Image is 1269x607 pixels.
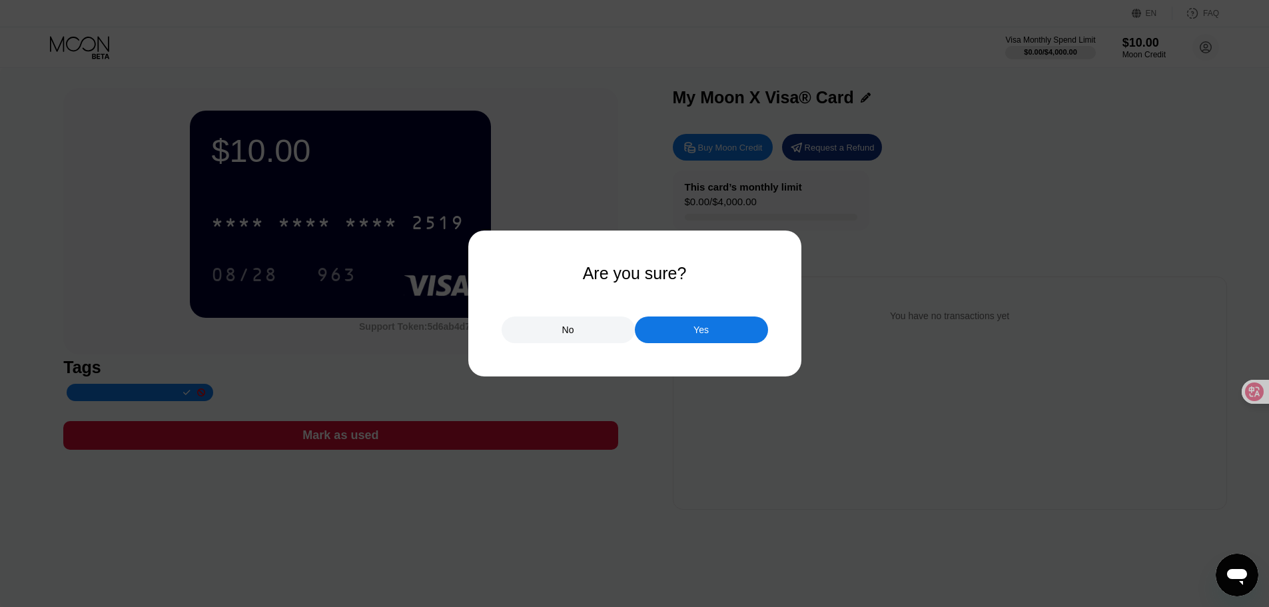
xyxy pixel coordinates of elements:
[502,316,635,343] div: No
[1216,554,1258,596] iframe: 启动消息传送窗口的按钮
[693,324,709,336] div: Yes
[583,264,687,283] div: Are you sure?
[562,324,574,336] div: No
[635,316,768,343] div: Yes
